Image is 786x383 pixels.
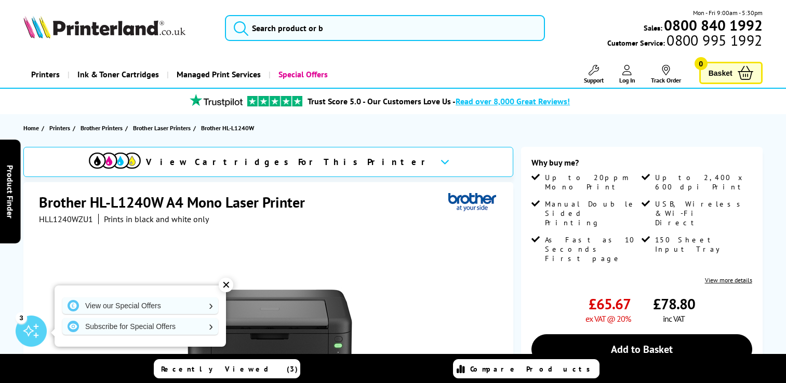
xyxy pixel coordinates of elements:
[5,165,16,218] span: Product Finder
[644,23,662,33] span: Sales:
[584,76,604,84] span: Support
[133,122,193,133] a: Brother Laser Printers
[23,122,39,133] span: Home
[585,313,631,324] span: ex VAT @ 20%
[49,122,70,133] span: Printers
[453,359,600,378] a: Compare Products
[584,65,604,84] a: Support
[23,61,68,88] a: Printers
[470,364,596,374] span: Compare Products
[146,156,432,168] span: View Cartridges For This Printer
[545,173,640,191] span: Up to 20ppm Mono Print
[664,16,763,35] b: 0800 840 1992
[23,122,42,133] a: Home
[133,122,191,133] span: Brother Laser Printers
[81,122,123,133] span: Brother Printers
[308,96,570,106] a: Trust Score 5.0 - Our Customers Love Us -Read over 8,000 Great Reviews!
[531,334,752,364] a: Add to Basket
[167,61,269,88] a: Managed Print Services
[23,16,212,40] a: Printerland Logo
[607,35,762,48] span: Customer Service:
[695,57,708,70] span: 0
[655,173,750,191] span: Up to 2,400 x 600 dpi Print
[201,124,254,132] span: Brother HL-L1240W
[219,278,233,292] div: ✕
[589,294,631,313] span: £65.67
[653,294,695,313] span: £78.80
[693,8,763,18] span: Mon - Fri 9:00am - 5:30pm
[709,66,732,80] span: Basket
[185,94,247,107] img: trustpilot rating
[104,214,209,224] i: Prints in black and white only
[269,61,336,88] a: Special Offers
[77,61,159,88] span: Ink & Toner Cartridges
[23,16,185,38] img: Printerland Logo
[655,199,750,227] span: USB, Wireless & Wi-Fi Direct
[62,297,218,314] a: View our Special Offers
[531,157,752,173] div: Why buy me?
[699,62,763,84] a: Basket 0
[545,199,640,227] span: Manual Double Sided Printing
[39,193,315,212] h1: Brother HL-L1240W A4 Mono Laser Printer
[456,96,570,106] span: Read over 8,000 Great Reviews!
[39,214,93,224] span: HLL1240WZU1
[619,76,635,84] span: Log In
[161,364,298,374] span: Recently Viewed (3)
[68,61,167,88] a: Ink & Toner Cartridges
[448,193,496,212] img: Brother
[16,312,27,323] div: 3
[154,359,300,378] a: Recently Viewed (3)
[663,313,685,324] span: inc VAT
[247,96,302,106] img: trustpilot rating
[662,20,763,30] a: 0800 840 1992
[49,122,73,133] a: Printers
[705,276,752,284] a: View more details
[89,153,141,169] img: cmyk-icon.svg
[62,318,218,335] a: Subscribe for Special Offers
[225,15,545,41] input: Search product or b
[619,65,635,84] a: Log In
[81,122,125,133] a: Brother Printers
[665,35,762,45] span: 0800 995 1992
[545,235,640,263] span: As Fast as 10 Seconds First page
[655,235,750,254] span: 150 Sheet Input Tray
[651,65,681,84] a: Track Order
